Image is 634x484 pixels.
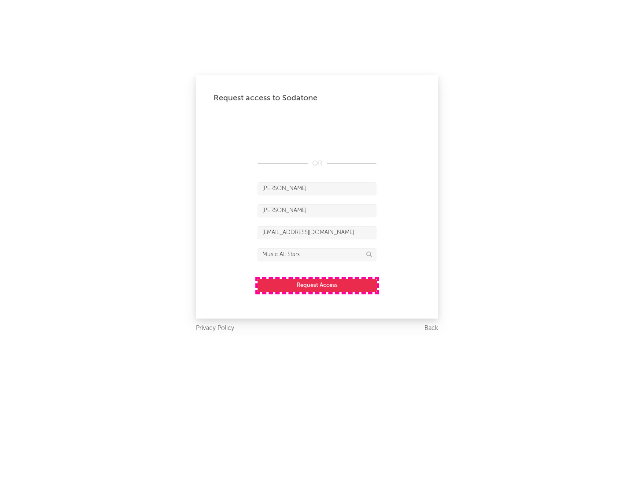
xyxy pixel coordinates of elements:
input: Last Name [258,204,376,217]
input: Email [258,226,376,239]
input: First Name [258,182,376,195]
a: Back [424,323,438,334]
a: Privacy Policy [196,323,234,334]
div: Request access to Sodatone [214,93,420,103]
input: Division [258,248,376,261]
div: OR [258,158,376,169]
button: Request Access [258,279,377,292]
